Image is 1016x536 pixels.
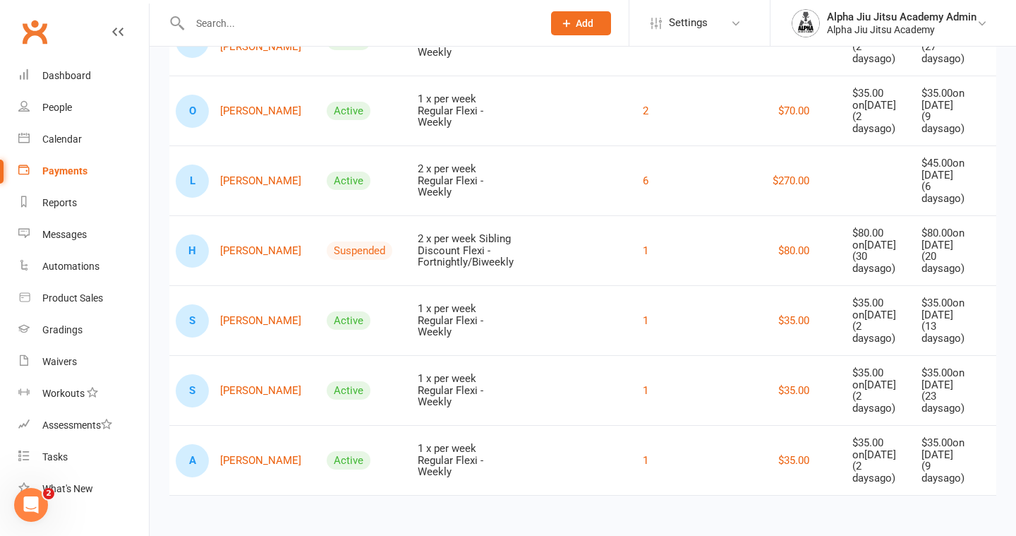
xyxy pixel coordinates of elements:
div: 2 x per week Regular Flexi - Weekly [418,163,514,198]
div: ( 9 days ago) [921,111,964,134]
a: L[PERSON_NAME] [176,165,301,198]
button: 1 [643,452,648,469]
div: ( 13 days ago) [921,321,964,344]
input: Search... [186,13,533,33]
div: Automations [42,261,99,272]
div: Reports [42,197,77,208]
div: Active [327,311,370,330]
div: Oksana Syskova [176,95,209,128]
div: Alan Zee [176,444,209,477]
span: Settings [669,7,708,39]
div: Payments [42,165,87,177]
button: $35.00 [778,312,809,329]
iframe: Intercom live chat [14,488,48,522]
div: $80.00 on [DATE] [852,227,896,251]
div: ( 2 days ago) [852,460,896,484]
button: $270.00 [773,172,809,189]
div: Gradings [42,324,83,335]
div: What's New [42,483,93,494]
div: Tasks [42,451,68,463]
a: Calendar [18,124,149,155]
a: Tasks [18,441,149,473]
div: ( 6 days ago) [921,181,964,204]
a: Clubworx [17,14,52,49]
a: H[PERSON_NAME] [176,234,301,268]
div: $35.00 on [DATE] [921,297,964,321]
div: ( 2 days ago) [852,391,896,414]
a: People [18,92,149,124]
button: 6 [643,172,648,189]
a: Product Sales [18,282,149,314]
div: $80.00 on [DATE] [921,227,964,251]
div: Saurabh Wadhwa [176,304,209,338]
div: $35.00 on [DATE] [852,297,896,321]
div: Assessments [42,419,112,431]
div: Waivers [42,356,77,367]
div: Dashboard [42,70,91,81]
div: $35.00 on [DATE] [852,437,896,460]
div: ( 2 days ago) [852,41,896,64]
div: $35.00 on [DATE] [852,88,896,111]
div: 1 x per week Regular Flexi - Weekly [418,373,514,408]
div: ( 2 days ago) [852,321,896,344]
a: Payments [18,155,149,187]
button: $70.00 [778,102,809,119]
img: thumb_image1751406779.png [792,9,820,37]
div: $35.00 on [DATE] [852,367,896,391]
button: $35.00 [778,452,809,469]
button: 1 [643,382,648,399]
div: 1 x per week Regular Flexi - Weekly [418,303,514,338]
a: A[PERSON_NAME] [176,444,301,477]
div: 2 x per week Regular Flexi - Weekly [418,23,514,59]
div: Lain Taylor [176,165,209,198]
a: Gradings [18,314,149,346]
div: ( 23 days ago) [921,391,964,414]
a: S[PERSON_NAME] [176,374,301,407]
button: 1 [643,312,648,329]
div: Active [327,381,370,400]
a: Assessments [18,410,149,441]
div: Calendar [42,133,82,145]
a: Workouts [18,378,149,410]
a: Automations [18,251,149,282]
div: Suspended [327,242,392,260]
div: 1 x per week Regular Flexi - Weekly [418,443,514,478]
div: $45.00 on [DATE] [921,157,964,181]
div: Sarah Wasyluk [176,374,209,407]
div: 1 x per week Regular Flexi - Weekly [418,93,514,129]
div: Active [327,102,370,120]
a: What's New [18,473,149,505]
a: O[PERSON_NAME] [176,95,301,128]
button: Add [551,11,611,35]
a: Dashboard [18,60,149,92]
div: Alpha Jiu Jitsu Academy Admin [827,11,976,23]
button: 1 [643,242,648,259]
div: ( 2 days ago) [852,111,896,134]
div: People [42,102,72,113]
a: Reports [18,187,149,219]
div: ( 30 days ago) [852,251,896,274]
span: 2 [43,488,54,499]
span: Add [576,18,593,29]
div: $35.00 on [DATE] [921,367,964,391]
div: ( 20 days ago) [921,251,964,274]
div: Active [327,172,370,190]
button: $80.00 [778,242,809,259]
div: Active [327,451,370,470]
div: Messages [42,229,87,240]
div: Alpha Jiu Jitsu Academy [827,23,976,36]
div: Product Sales [42,292,103,304]
div: ( 27 days ago) [921,41,964,64]
div: 2 x per week Sibling Discount Flexi - Fortnightly/Biweekly [418,233,514,268]
a: S[PERSON_NAME] [176,304,301,338]
div: $35.00 on [DATE] [921,88,964,111]
button: 2 [643,102,648,119]
div: $35.00 on [DATE] [921,437,964,460]
div: ( 9 days ago) [921,460,964,484]
a: Waivers [18,346,149,378]
div: Workouts [42,388,85,399]
a: Messages [18,219,149,251]
button: $35.00 [778,382,809,399]
div: Harshi Vaghela [176,234,209,268]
